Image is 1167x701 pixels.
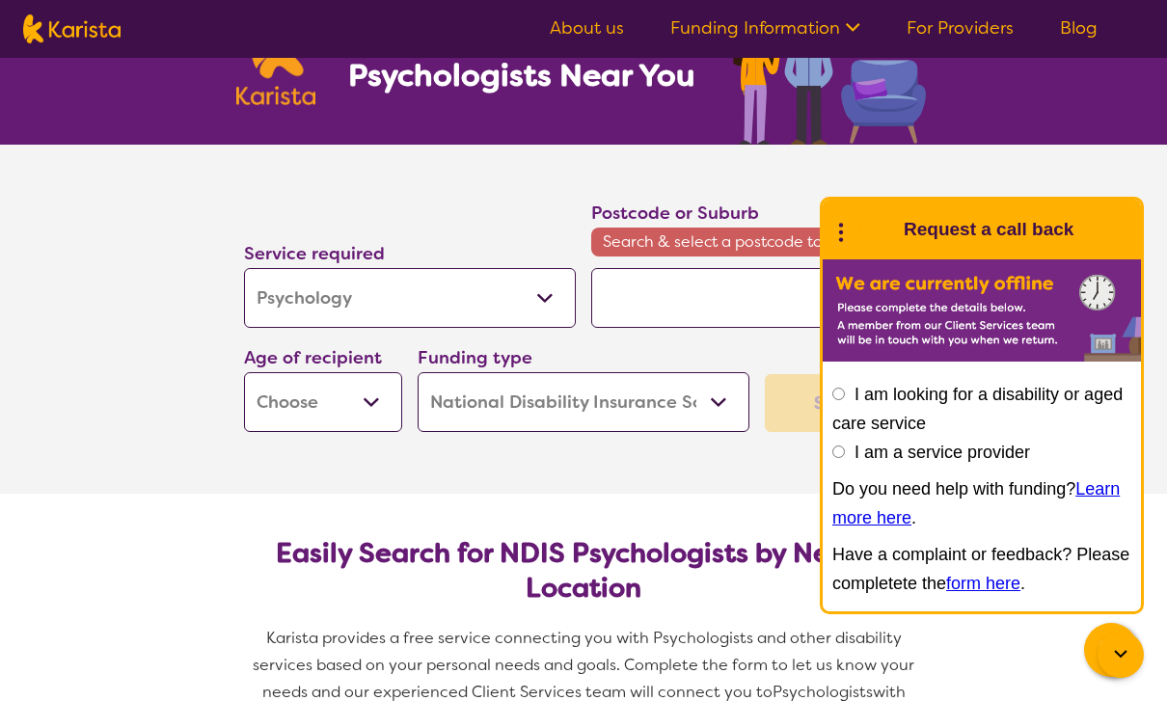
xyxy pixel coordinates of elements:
[244,242,385,265] label: Service required
[259,536,908,606] h2: Easily Search for NDIS Psychologists by Need & Location
[23,14,121,43] img: Karista logo
[854,210,892,249] img: Karista
[348,17,705,94] h1: Find NDIS Psychologists Near You
[591,268,923,328] input: Type
[832,385,1123,433] label: I am looking for a disability or aged care service
[832,540,1131,598] p: Have a complaint or feedback? Please completete the .
[418,346,532,369] label: Funding type
[1060,16,1098,40] a: Blog
[823,259,1141,362] img: Karista offline chat form to request call back
[591,228,923,256] span: Search & select a postcode to proceed
[1084,623,1138,677] button: Channel Menu
[855,443,1030,462] label: I am a service provider
[550,16,624,40] a: About us
[904,215,1073,244] h1: Request a call back
[591,202,759,225] label: Postcode or Suburb
[832,474,1131,532] p: Do you need help with funding? .
[907,16,1014,40] a: For Providers
[670,16,860,40] a: Funding Information
[946,574,1020,593] a: form here
[244,346,382,369] label: Age of recipient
